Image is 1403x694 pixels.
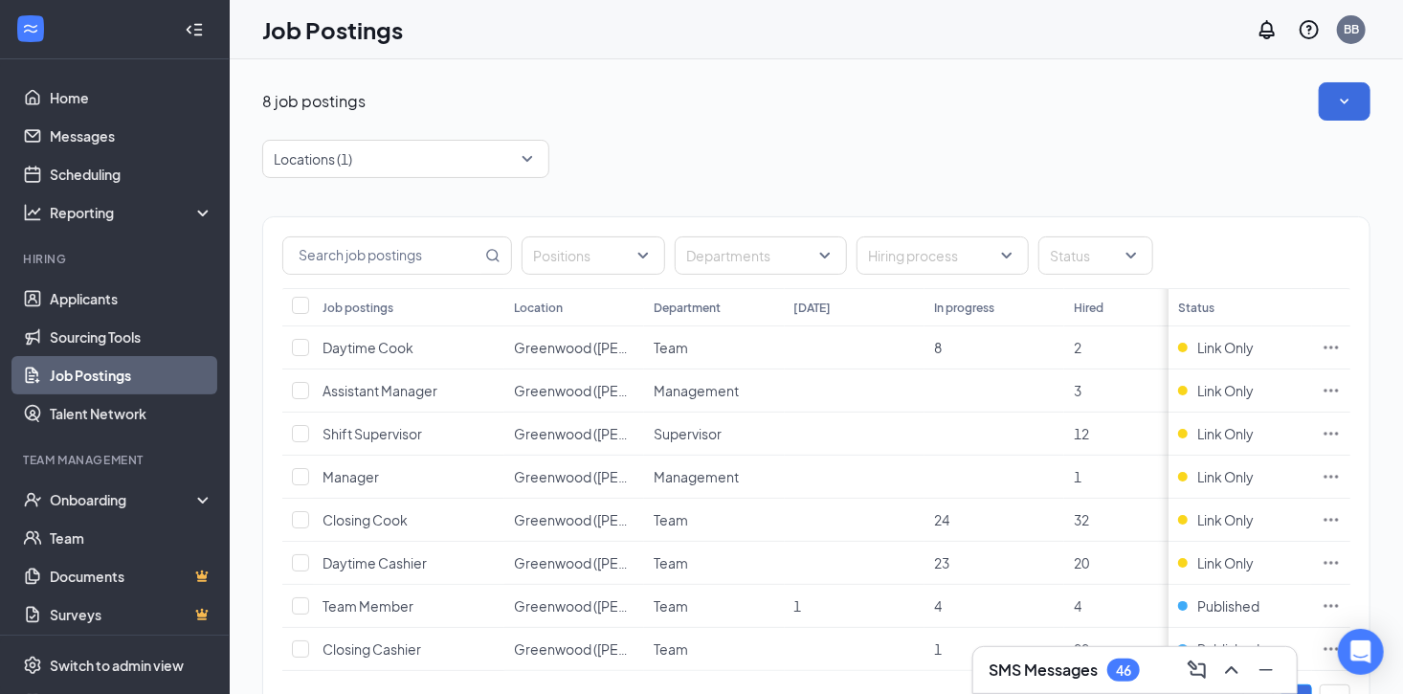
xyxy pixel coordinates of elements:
span: Link Only [1197,467,1254,486]
td: Team [644,585,784,628]
a: Scheduling [50,155,213,193]
span: 20 [1074,554,1089,571]
th: Status [1169,288,1312,326]
div: 46 [1116,662,1131,679]
span: Team [654,511,688,528]
span: Link Only [1197,338,1254,357]
td: Supervisor [644,413,784,456]
input: Search job postings [283,237,481,274]
span: Link Only [1197,424,1254,443]
svg: Ellipses [1322,467,1341,486]
h1: Job Postings [262,13,403,46]
span: 24 [934,511,949,528]
span: 1 [794,597,802,615]
span: Team [654,640,688,658]
span: 4 [934,597,942,615]
span: Greenwood ([PERSON_NAME] Way) [514,425,740,442]
span: Team [654,339,688,356]
span: Closing Cook [323,511,408,528]
span: Greenwood ([PERSON_NAME] Way) [514,382,740,399]
td: Greenwood (Noggle Way) [504,585,644,628]
button: SmallChevronDown [1319,82,1370,121]
span: Greenwood ([PERSON_NAME] Way) [514,468,740,485]
span: Daytime Cook [323,339,413,356]
span: Link Only [1197,381,1254,400]
svg: WorkstreamLogo [21,19,40,38]
td: Greenwood (Noggle Way) [504,456,644,499]
span: Published [1197,596,1259,616]
svg: Ellipses [1322,596,1341,616]
svg: Minimize [1255,659,1278,682]
span: 23 [934,554,949,571]
svg: SmallChevronDown [1335,92,1354,111]
button: ComposeMessage [1182,655,1213,685]
svg: Ellipses [1322,381,1341,400]
span: Link Only [1197,553,1254,572]
a: Applicants [50,280,213,318]
td: Greenwood (Noggle Way) [504,542,644,585]
span: Management [654,382,739,399]
a: DocumentsCrown [50,557,213,595]
span: Manager [323,468,379,485]
svg: Ellipses [1322,424,1341,443]
span: Shift Supervisor [323,425,422,442]
span: 2 [1074,339,1081,356]
svg: Ellipses [1322,553,1341,572]
a: Job Postings [50,356,213,394]
div: Location [514,300,563,316]
span: 3 [1074,382,1081,399]
div: Reporting [50,203,214,222]
svg: QuestionInfo [1298,18,1321,41]
button: ChevronUp [1216,655,1247,685]
th: [DATE] [785,288,924,326]
td: Team [644,628,784,671]
a: Talent Network [50,394,213,433]
div: Department [654,300,721,316]
a: SurveysCrown [50,595,213,634]
span: Greenwood ([PERSON_NAME] Way) [514,554,740,571]
h3: SMS Messages [989,660,1098,681]
span: Supervisor [654,425,722,442]
svg: Notifications [1256,18,1279,41]
span: Greenwood ([PERSON_NAME] Way) [514,640,740,658]
td: Greenwood (Noggle Way) [504,369,644,413]
th: Hired [1064,288,1204,326]
td: Greenwood (Noggle Way) [504,628,644,671]
svg: Settings [23,656,42,675]
th: In progress [924,288,1064,326]
td: Management [644,369,784,413]
td: Team [644,326,784,369]
div: Job postings [323,300,393,316]
div: Switch to admin view [50,656,184,675]
span: 1 [934,640,942,658]
td: Team [644,499,784,542]
span: 1 [1074,468,1081,485]
svg: Analysis [23,203,42,222]
svg: ComposeMessage [1186,659,1209,682]
svg: Collapse [185,20,204,39]
span: Management [654,468,739,485]
span: Team [654,597,688,615]
span: Team [654,554,688,571]
a: Team [50,519,213,557]
a: Sourcing Tools [50,318,213,356]
span: Greenwood ([PERSON_NAME] Way) [514,597,740,615]
span: Closing Cashier [323,640,421,658]
span: Link Only [1197,510,1254,529]
span: Greenwood ([PERSON_NAME] Way) [514,339,740,356]
td: Management [644,456,784,499]
svg: Ellipses [1322,338,1341,357]
span: 22 [1074,640,1089,658]
td: Greenwood (Noggle Way) [504,326,644,369]
a: Messages [50,117,213,155]
span: Assistant Manager [323,382,437,399]
span: 32 [1074,511,1089,528]
div: Open Intercom Messenger [1338,629,1384,675]
span: Published [1197,639,1259,659]
button: Minimize [1251,655,1281,685]
p: 8 job postings [262,91,366,112]
span: 4 [1074,597,1081,615]
td: Greenwood (Noggle Way) [504,413,644,456]
svg: ChevronUp [1220,659,1243,682]
span: 12 [1074,425,1089,442]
